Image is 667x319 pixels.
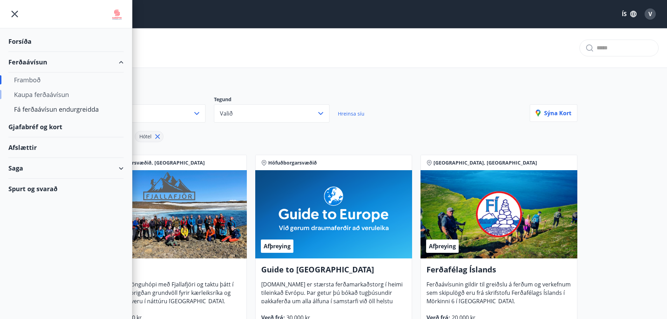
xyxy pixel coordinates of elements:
span: [GEOGRAPHIC_DATA], [GEOGRAPHIC_DATA] [433,159,537,166]
span: Höfuðborgarsvæðið, [GEOGRAPHIC_DATA] [103,159,205,166]
div: Afslættir [8,137,124,158]
h4: Ferðafélag Íslands [426,264,571,280]
span: Hreinsa síu [338,110,364,117]
img: union_logo [110,8,124,22]
h4: Fjallafjör [96,264,241,280]
button: Valið [214,104,329,123]
span: Vertu með í gönguhópi með Fjallafjöri og taktu þátt í að skapa heilbrigðan grundvöll fyrir kærlei... [96,280,234,311]
p: Svæði [90,96,214,104]
p: Sýna kort [536,109,571,117]
button: V [642,6,659,22]
div: Gjafabréf og kort [8,117,124,137]
div: Hótel [135,131,164,142]
button: Allt [90,104,206,123]
span: Ferðaávísunin gildir til greiðslu á ferðum og verkefnum sem skipulögð eru frá skrifstofu Ferðafél... [426,280,571,311]
button: Sýna kort [530,104,577,122]
p: Tegund [214,96,338,104]
h4: Guide to [GEOGRAPHIC_DATA] [261,264,406,280]
span: Hótel [139,133,152,140]
div: Spurt og svarað [8,179,124,199]
span: V [648,10,652,18]
span: Afþreying [264,242,291,250]
button: menu [8,8,21,20]
div: Ferðaávísun [8,52,124,72]
button: ÍS [618,8,640,20]
span: Valið [220,110,233,117]
div: Kaupa ferðaávísun [14,87,118,102]
div: Fá ferðaávísun endurgreidda [14,102,118,117]
div: Framboð [14,72,118,87]
span: Höfuðborgarsvæðið [268,159,317,166]
div: Forsíða [8,31,124,52]
span: Afþreying [429,242,456,250]
div: Saga [8,158,124,179]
